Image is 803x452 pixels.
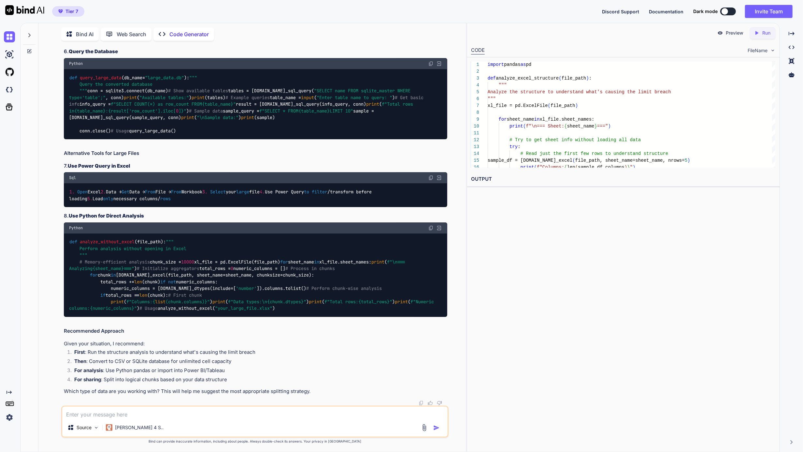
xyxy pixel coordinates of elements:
[124,95,137,100] span: print
[65,8,78,15] span: Tier 7
[567,165,575,170] span: len
[4,31,15,42] img: chat
[139,95,189,100] span: "Available tables:"
[168,292,202,298] span: # First chunk
[181,114,194,120] span: print
[285,265,335,271] span: # Process in chunks
[488,76,496,81] span: def
[69,61,83,66] span: Python
[428,61,434,66] img: copy
[317,95,392,100] span: "Enter table name to query: "
[471,61,479,68] div: 1
[488,96,496,101] span: """
[471,102,479,109] div: 7
[575,158,685,163] span: file_path, sheet_name=sheet_name, nrows=
[762,30,770,36] p: Run
[69,48,118,54] strong: Query the Database
[77,189,88,195] span: Open
[471,164,479,171] div: 16
[241,114,254,120] span: print
[228,299,306,305] span: f"Data types:\n "
[111,101,236,107] span: f"SELECT COUNT(*) as row_count FROM "
[197,114,238,120] span: "\nSample data:"
[80,239,135,245] span: analyze_without_excel
[366,101,379,107] span: print
[4,412,15,423] img: settings
[575,165,578,170] span: (
[534,165,537,170] span: (
[314,259,319,265] span: in
[52,6,84,17] button: premiumTier 7
[589,76,592,81] span: :
[578,165,624,170] span: sample_df.columns
[74,349,85,355] strong: First
[471,82,479,89] div: 4
[69,213,144,219] strong: Use Python for Direct Analysis
[93,425,99,430] img: Pick Models
[122,189,129,195] span: Get
[168,88,228,94] span: # Show available tables
[685,158,687,163] span: 5
[225,95,270,100] span: # Example queries
[79,259,150,265] span: # Memory-efficient analysis
[145,75,184,81] span: "large_data.db"
[573,158,575,163] span: (
[64,162,447,170] h3: 7.
[471,68,479,75] div: 2
[69,239,77,245] span: def
[64,327,447,335] h2: Recommended Approach
[419,400,424,406] img: copy
[124,75,184,81] span: db_name=
[488,89,613,95] span: Analyze the structure to understand what's cau
[181,259,194,265] span: 10000
[259,108,353,114] span: f"SELECT * FROM LIMIT 10"
[551,103,575,108] span: file_path
[726,30,743,36] p: Preview
[126,299,210,305] span: f"Columns: "
[298,108,330,114] span: {table_name}
[509,144,518,149] span: try
[633,165,635,170] span: )
[488,103,548,108] span: xl_file = pd.ExcelFile
[630,165,633,170] span: "
[537,165,564,170] span: f"Columns:
[111,299,124,305] span: print
[471,75,479,82] div: 3
[471,130,479,137] div: 11
[428,175,434,180] img: copy
[168,279,176,285] span: not
[69,376,447,385] li: : Split into logical chunks based on your data structure
[93,265,124,271] span: {sheet_name}
[4,84,15,95] img: darkCloudIdeIcon
[548,103,551,108] span: (
[171,189,181,195] span: From
[69,95,426,107] span: # Get basic info
[602,8,639,15] button: Discord Support
[74,367,103,373] strong: For analysis
[260,189,265,195] span: 4.
[64,212,447,220] h3: 8.
[595,124,597,129] span: }
[496,76,559,81] span: analyze_excel_structure
[428,400,433,406] img: like
[69,74,426,134] code: ( ): conn = sqlite3.connect(db_name) tables = [DOMAIN_NAME]_sql_query( , conn) ( ) (tables) table...
[471,89,479,96] div: 5
[231,265,233,271] span: 0
[471,47,485,54] div: CODE
[509,124,523,129] span: print
[169,30,209,38] p: Code Generator
[280,259,288,265] span: for
[586,76,589,81] span: )
[176,108,179,114] span: 0
[106,424,112,431] img: Claude 4 Sonnet
[64,150,447,157] h2: Alternative Tools for Large Files
[69,238,437,312] code: ( ): chunk_size = xl_file = pd.ExcelFile(file_path) sheet_name xl_file.sheet_names: ( ) total_row...
[69,101,416,114] span: f"Total rows in : "
[509,137,641,143] span: # Try to get sheet info without loading all data
[64,388,447,395] p: Which type of data are you working with? This will help me suggest the most appropriate splitting...
[467,172,780,187] h2: OUTPUT
[69,299,437,311] span: f"Numeric columns: "
[129,108,158,114] span: 'row_count'
[68,163,130,169] strong: Use Power Query in Excel
[111,128,129,134] span: # Usage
